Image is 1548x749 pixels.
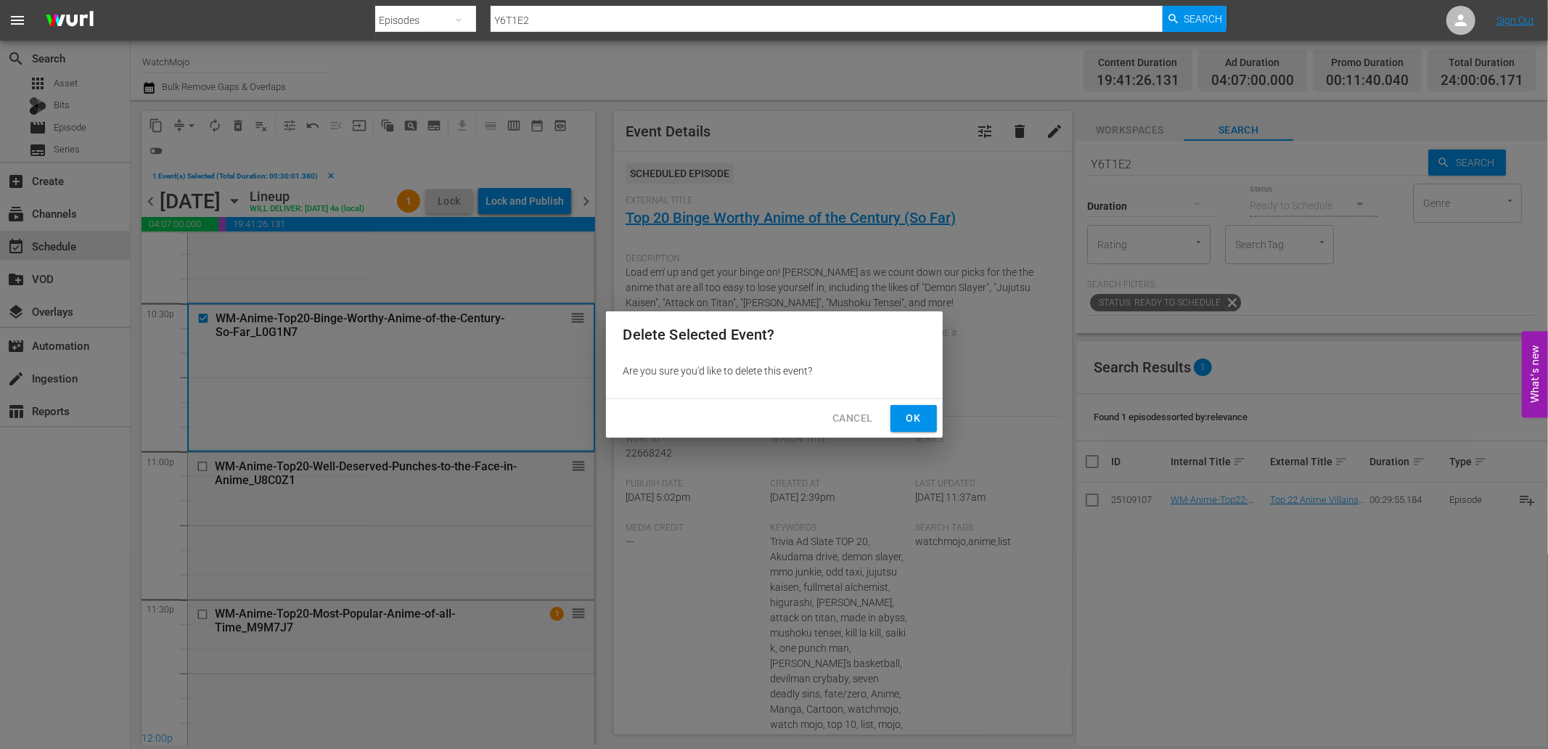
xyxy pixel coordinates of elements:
img: ans4CAIJ8jUAAAAAAAAAAAAAAAAAAAAAAAAgQb4GAAAAAAAAAAAAAAAAAAAAAAAAJMjXAAAAAAAAAAAAAAAAAAAAAAAAgAT5G... [35,4,105,38]
span: Ok [902,409,925,427]
div: Are you sure you'd like to delete this event? [606,358,943,384]
button: Open Feedback Widget [1522,332,1548,418]
span: menu [9,12,26,29]
button: Cancel [821,405,884,432]
span: Cancel [832,409,872,427]
span: Search [1184,6,1223,32]
h2: Delete Selected Event? [623,323,925,346]
a: Sign Out [1496,15,1534,26]
button: Ok [890,405,937,432]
